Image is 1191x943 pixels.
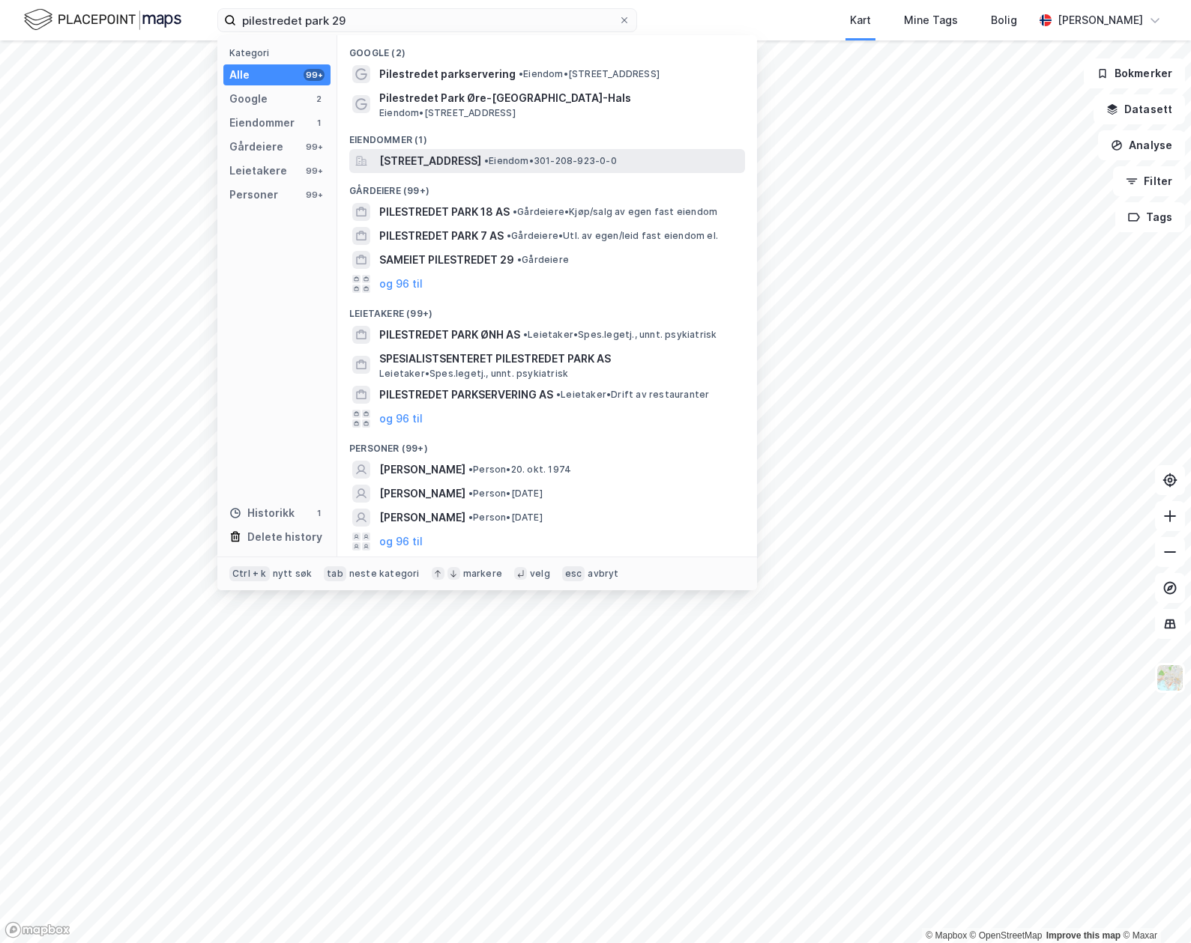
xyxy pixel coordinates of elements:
[24,7,181,33] img: logo.f888ab2527a4732fd821a326f86c7f29.svg
[530,568,550,580] div: velg
[468,512,473,523] span: •
[304,189,325,201] div: 99+
[379,65,516,83] span: Pilestredet parkservering
[523,329,528,340] span: •
[513,206,717,218] span: Gårdeiere • Kjøp/salg av egen fast eiendom
[379,107,516,119] span: Eiendom • [STREET_ADDRESS]
[468,464,571,476] span: Person • 20. okt. 1974
[588,568,618,580] div: avbryt
[229,47,331,58] div: Kategori
[313,117,325,129] div: 1
[337,173,757,200] div: Gårdeiere (99+)
[324,566,346,581] div: tab
[337,554,757,580] div: Historikk (1)
[379,485,465,503] span: [PERSON_NAME]
[379,461,465,479] span: [PERSON_NAME]
[379,203,510,221] span: PILESTREDET PARK 18 AS
[556,389,709,401] span: Leietaker • Drift av restauranter
[468,512,543,524] span: Person • [DATE]
[926,930,967,941] a: Mapbox
[507,230,511,241] span: •
[484,155,617,167] span: Eiendom • 301-208-923-0-0
[229,186,278,204] div: Personer
[1156,664,1184,692] img: Z
[556,389,561,400] span: •
[379,251,514,269] span: SAMEIET PILESTREDET 29
[304,165,325,177] div: 99+
[337,122,757,149] div: Eiendommer (1)
[970,930,1043,941] a: OpenStreetMap
[1094,94,1185,124] button: Datasett
[1058,11,1143,29] div: [PERSON_NAME]
[1084,58,1185,88] button: Bokmerker
[379,152,481,170] span: [STREET_ADDRESS]
[236,9,618,31] input: Søk på adresse, matrikkel, gårdeiere, leietakere eller personer
[991,11,1017,29] div: Bolig
[229,90,268,108] div: Google
[337,35,757,62] div: Google (2)
[379,227,504,245] span: PILESTREDET PARK 7 AS
[379,89,739,107] span: Pilestredet Park Øre-[GEOGRAPHIC_DATA]-Hals
[229,114,295,132] div: Eiendommer
[379,533,423,551] button: og 96 til
[304,69,325,81] div: 99+
[463,568,502,580] div: markere
[484,155,489,166] span: •
[468,488,473,499] span: •
[247,528,322,546] div: Delete history
[1116,871,1191,943] iframe: Chat Widget
[229,566,270,581] div: Ctrl + k
[513,206,517,217] span: •
[313,507,325,519] div: 1
[379,509,465,527] span: [PERSON_NAME]
[337,296,757,323] div: Leietakere (99+)
[4,921,70,939] a: Mapbox homepage
[507,230,718,242] span: Gårdeiere • Utl. av egen/leid fast eiendom el.
[1115,202,1185,232] button: Tags
[468,488,543,500] span: Person • [DATE]
[1116,871,1191,943] div: Kontrollprogram for chat
[337,431,757,458] div: Personer (99+)
[523,329,717,341] span: Leietaker • Spes.legetj., unnt. psykiatrisk
[519,68,660,80] span: Eiendom • [STREET_ADDRESS]
[1046,930,1121,941] a: Improve this map
[313,93,325,105] div: 2
[379,275,423,293] button: og 96 til
[379,386,553,404] span: PILESTREDET PARKSERVERING AS
[229,162,287,180] div: Leietakere
[379,410,423,428] button: og 96 til
[349,568,420,580] div: neste kategori
[379,368,568,380] span: Leietaker • Spes.legetj., unnt. psykiatrisk
[229,66,250,84] div: Alle
[850,11,871,29] div: Kart
[904,11,958,29] div: Mine Tags
[519,68,523,79] span: •
[379,350,739,368] span: SPESIALISTSENTERET PILESTREDET PARK AS
[229,138,283,156] div: Gårdeiere
[468,464,473,475] span: •
[229,504,295,522] div: Historikk
[1113,166,1185,196] button: Filter
[273,568,313,580] div: nytt søk
[1098,130,1185,160] button: Analyse
[517,254,522,265] span: •
[517,254,569,266] span: Gårdeiere
[304,141,325,153] div: 99+
[562,566,585,581] div: esc
[379,326,520,344] span: PILESTREDET PARK ØNH AS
